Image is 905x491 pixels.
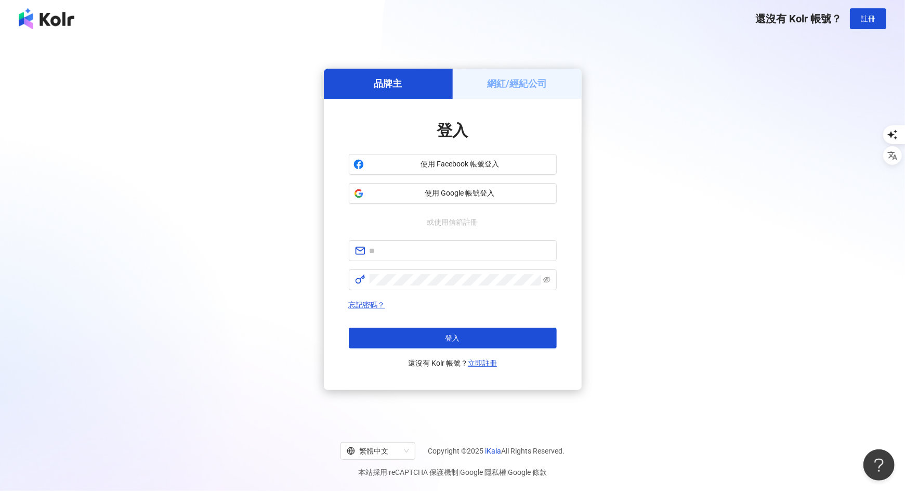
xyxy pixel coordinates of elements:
span: | [458,468,460,476]
h5: 品牌主 [374,77,402,90]
button: 註冊 [850,8,886,29]
span: 還沒有 Kolr 帳號？ [408,357,497,369]
h5: 網紅/經紀公司 [487,77,547,90]
button: 使用 Facebook 帳號登入 [349,154,557,175]
span: Copyright © 2025 All Rights Reserved. [428,445,565,457]
a: Google 隱私權 [460,468,506,476]
span: 使用 Facebook 帳號登入 [368,159,552,170]
a: iKala [485,447,501,455]
span: 登入 [445,334,460,342]
span: 或使用信箱註冊 [420,216,486,228]
span: | [506,468,508,476]
iframe: Help Scout Beacon - Open [863,449,895,481]
button: 使用 Google 帳號登入 [349,183,557,204]
span: 本站採用 reCAPTCHA 保護機制 [358,466,547,479]
a: 立即註冊 [468,359,497,367]
div: 繁體中文 [347,443,400,459]
span: 使用 Google 帳號登入 [368,188,552,199]
span: 登入 [437,121,468,139]
img: logo [19,8,74,29]
a: 忘記密碼？ [349,301,385,309]
span: 還沒有 Kolr 帳號？ [755,12,842,25]
span: 註冊 [861,15,875,23]
a: Google 條款 [508,468,547,476]
span: eye-invisible [543,276,550,283]
button: 登入 [349,328,557,348]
